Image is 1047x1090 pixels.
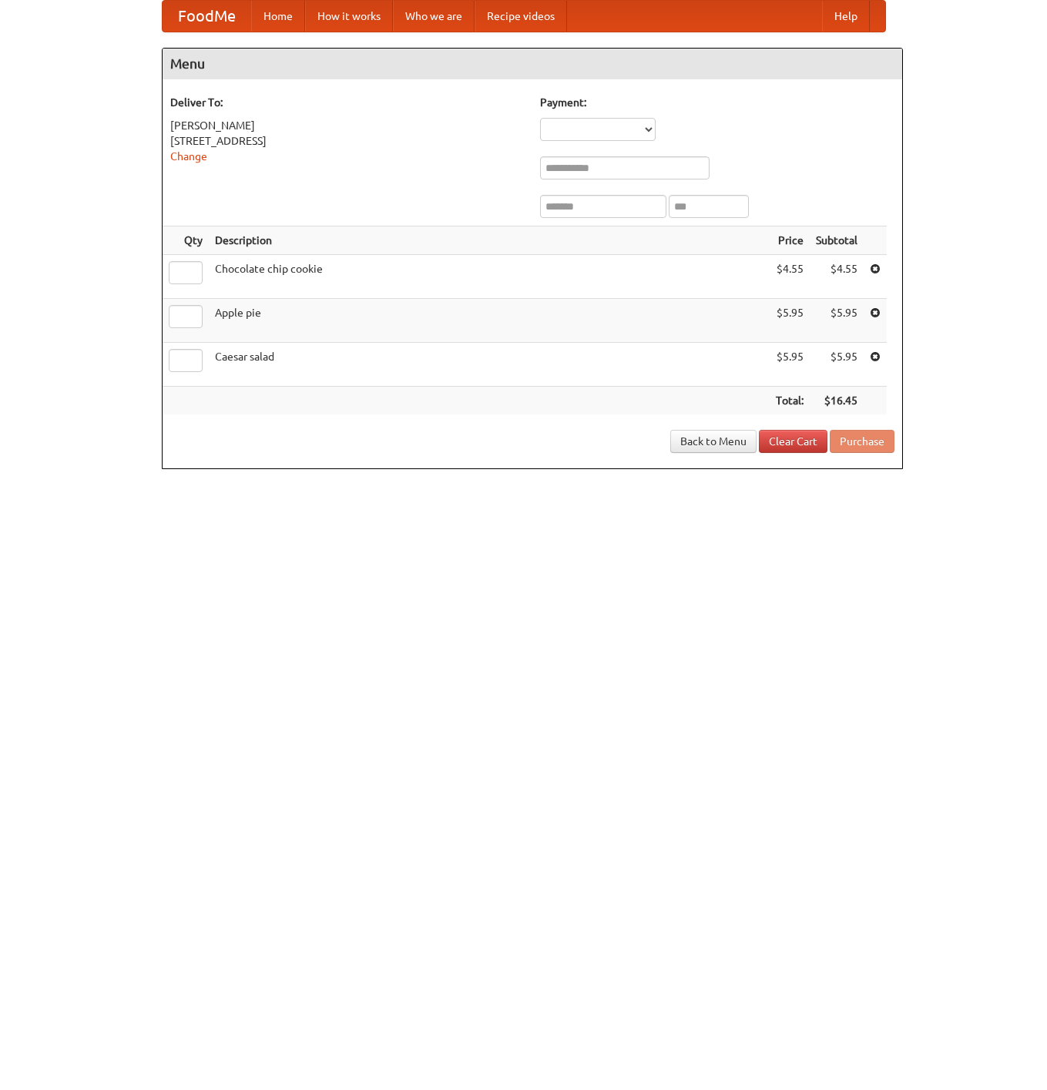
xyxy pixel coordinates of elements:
[810,255,864,299] td: $4.55
[810,387,864,415] th: $16.45
[475,1,567,32] a: Recipe videos
[810,343,864,387] td: $5.95
[163,226,209,255] th: Qty
[170,133,525,149] div: [STREET_ADDRESS]
[163,1,251,32] a: FoodMe
[209,299,770,343] td: Apple pie
[393,1,475,32] a: Who we are
[770,387,810,415] th: Total:
[770,299,810,343] td: $5.95
[770,255,810,299] td: $4.55
[209,343,770,387] td: Caesar salad
[209,255,770,299] td: Chocolate chip cookie
[770,343,810,387] td: $5.95
[170,118,525,133] div: [PERSON_NAME]
[822,1,870,32] a: Help
[770,226,810,255] th: Price
[830,430,894,453] button: Purchase
[305,1,393,32] a: How it works
[170,150,207,163] a: Change
[251,1,305,32] a: Home
[540,95,894,110] h5: Payment:
[670,430,757,453] a: Back to Menu
[759,430,827,453] a: Clear Cart
[810,226,864,255] th: Subtotal
[170,95,525,110] h5: Deliver To:
[209,226,770,255] th: Description
[810,299,864,343] td: $5.95
[163,49,902,79] h4: Menu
